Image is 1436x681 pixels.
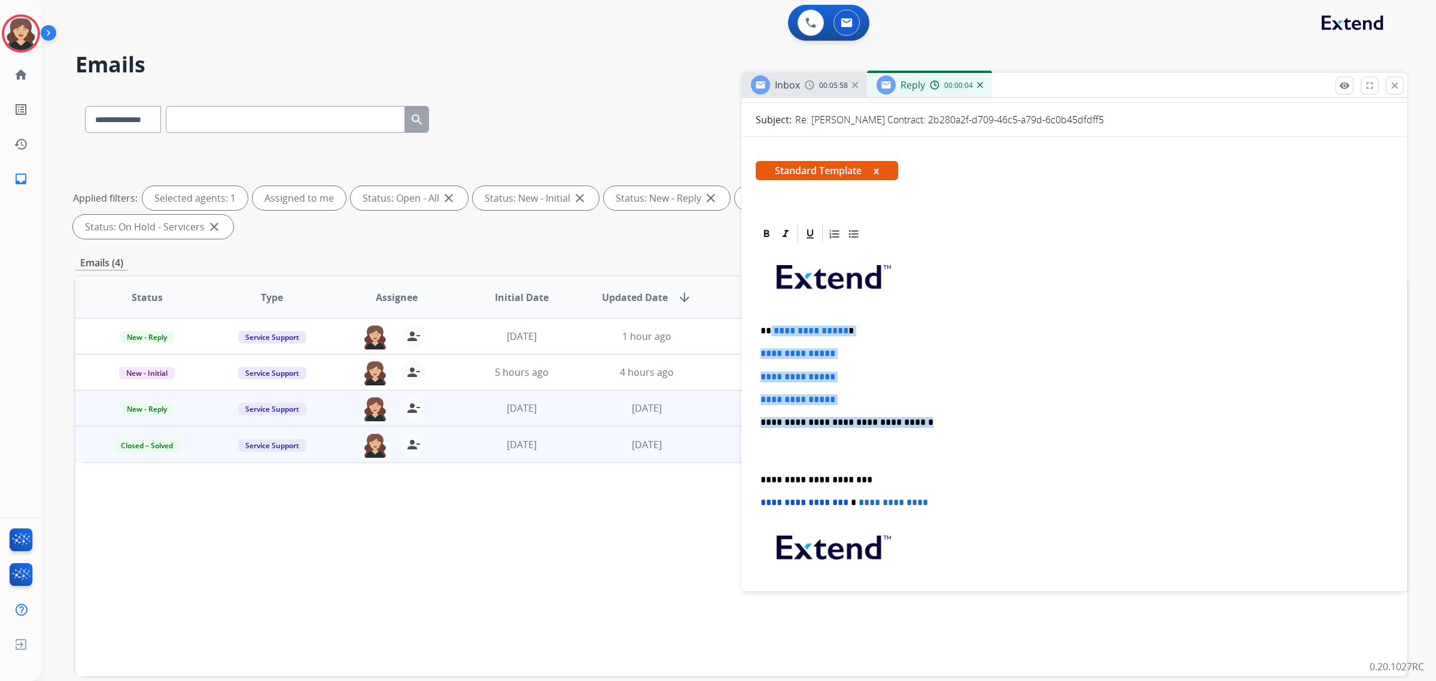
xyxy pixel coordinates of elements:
div: Status: Open - All [351,186,468,210]
mat-icon: list_alt [14,102,28,117]
span: New - Reply [120,331,174,343]
span: Type [261,290,283,305]
mat-icon: person_remove [406,437,421,452]
mat-icon: arrow_downward [677,290,692,305]
mat-icon: person_remove [406,401,421,415]
mat-icon: remove_red_eye [1339,80,1350,91]
span: Status [132,290,163,305]
span: New - Initial [119,367,175,379]
mat-icon: home [14,68,28,82]
mat-icon: close [573,191,587,205]
div: Selected agents: 1 [142,186,248,210]
mat-icon: close [207,220,221,234]
mat-icon: search [410,113,424,127]
span: [DATE] [632,402,662,415]
span: Reply [900,78,925,92]
span: 1 hour ago [622,330,671,343]
p: Subject: [756,113,792,127]
span: New - Reply [120,403,174,415]
mat-icon: person_remove [406,365,421,379]
mat-icon: fullscreen [1364,80,1375,91]
span: Service Support [238,367,306,379]
img: agent-avatar [363,324,387,349]
mat-icon: history [14,137,28,151]
mat-icon: inbox [14,172,28,186]
span: [DATE] [632,438,662,451]
div: Status: New - Reply [604,186,730,210]
span: 4 hours ago [620,366,674,379]
h2: Emails [75,53,1407,77]
p: 0.20.1027RC [1370,659,1424,674]
span: 5 hours ago [495,366,549,379]
span: Service Support [238,439,306,452]
img: agent-avatar [363,360,387,385]
div: Underline [801,225,819,243]
img: avatar [4,17,38,50]
p: Re: [PERSON_NAME] Contract: 2b280a2f-d709-46c5-a79d-6c0b45dfdff5 [795,113,1104,127]
span: Standard Template [756,161,898,180]
span: [DATE] [507,438,537,451]
div: Status: On-hold – Internal [735,186,890,210]
mat-icon: close [442,191,456,205]
div: Ordered List [826,225,844,243]
span: 00:05:58 [819,81,848,90]
img: agent-avatar [363,396,387,421]
span: [DATE] [507,330,537,343]
div: Assigned to me [252,186,346,210]
span: Service Support [238,403,306,415]
p: Applied filters: [73,191,138,205]
div: Bullet List [845,225,863,243]
span: Assignee [376,290,418,305]
mat-icon: person_remove [406,329,421,343]
mat-icon: close [704,191,718,205]
span: [DATE] [507,402,537,415]
div: Italic [777,225,795,243]
span: Updated Date [602,290,668,305]
span: Closed – Solved [114,439,180,452]
div: Status: On Hold - Servicers [73,215,233,239]
p: Emails (4) [75,256,128,270]
span: 00:00:04 [944,81,973,90]
span: Initial Date [495,290,549,305]
mat-icon: close [1389,80,1400,91]
div: Status: New - Initial [473,186,599,210]
button: x [874,163,879,178]
div: Bold [757,225,775,243]
span: Service Support [238,331,306,343]
img: agent-avatar [363,433,387,458]
span: Inbox [775,78,800,92]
